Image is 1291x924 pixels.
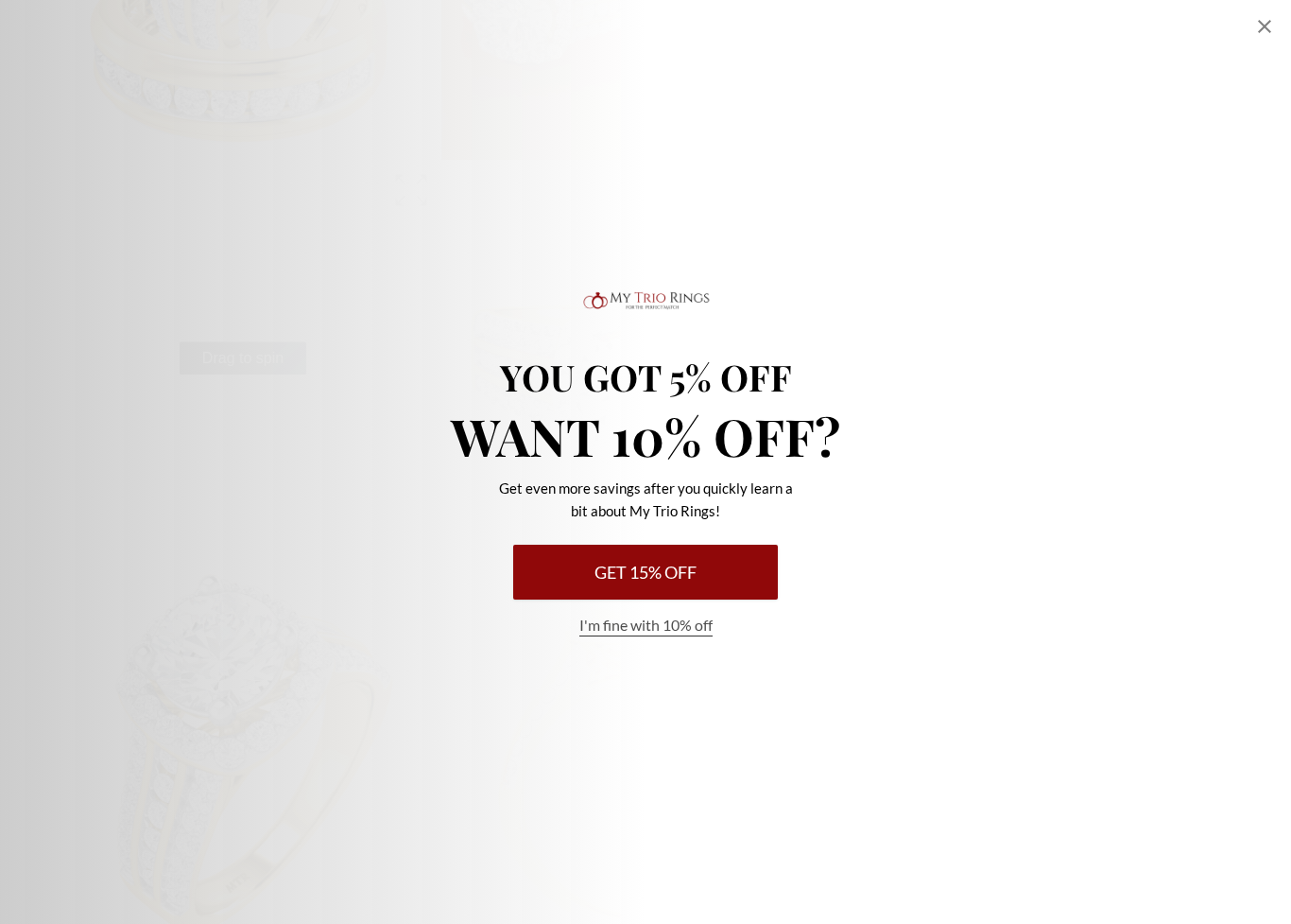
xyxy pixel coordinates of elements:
button: Get 15% Off [513,545,778,600]
img: Logo [579,288,712,314]
p: You Got 5% Off [419,359,872,395]
button: I'm fine with 10% off [579,615,713,636]
p: Want 10% Off? [419,410,872,462]
div: Close popup [1253,15,1276,38]
p: Get even more savings after you quickly learn a bit about My Trio Rings! [494,477,797,522]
